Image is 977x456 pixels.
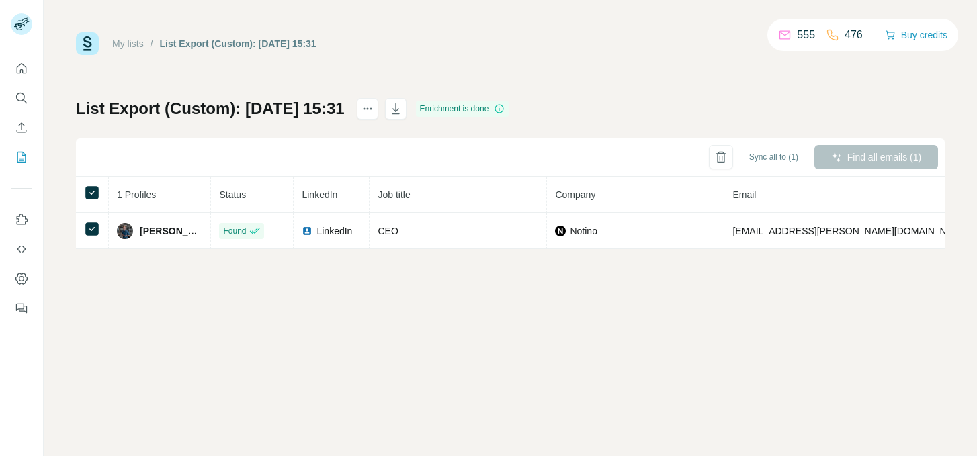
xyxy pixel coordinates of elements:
[11,208,32,232] button: Use Surfe on LinkedIn
[357,98,378,120] button: actions
[160,37,316,50] div: List Export (Custom): [DATE] 15:31
[223,225,246,237] span: Found
[570,224,597,238] span: Notino
[11,267,32,291] button: Dashboard
[378,226,398,236] span: CEO
[151,37,153,50] li: /
[11,56,32,81] button: Quick start
[11,116,32,140] button: Enrich CSV
[555,226,566,236] img: company-logo
[885,26,947,44] button: Buy credits
[11,86,32,110] button: Search
[749,151,798,163] span: Sync all to (1)
[112,38,144,49] a: My lists
[740,147,808,167] button: Sync all to (1)
[845,27,863,43] p: 476
[140,224,202,238] span: [PERSON_NAME]
[555,189,595,200] span: Company
[302,226,312,236] img: LinkedIn logo
[732,189,756,200] span: Email
[302,189,337,200] span: LinkedIn
[416,101,509,117] div: Enrichment is done
[76,98,345,120] h1: List Export (Custom): [DATE] 15:31
[11,296,32,320] button: Feedback
[117,189,156,200] span: 1 Profiles
[11,145,32,169] button: My lists
[732,226,969,236] span: [EMAIL_ADDRESS][PERSON_NAME][DOMAIN_NAME]
[11,237,32,261] button: Use Surfe API
[76,32,99,55] img: Surfe Logo
[316,224,352,238] span: LinkedIn
[797,27,815,43] p: 555
[117,223,133,239] img: Avatar
[378,189,410,200] span: Job title
[219,189,246,200] span: Status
